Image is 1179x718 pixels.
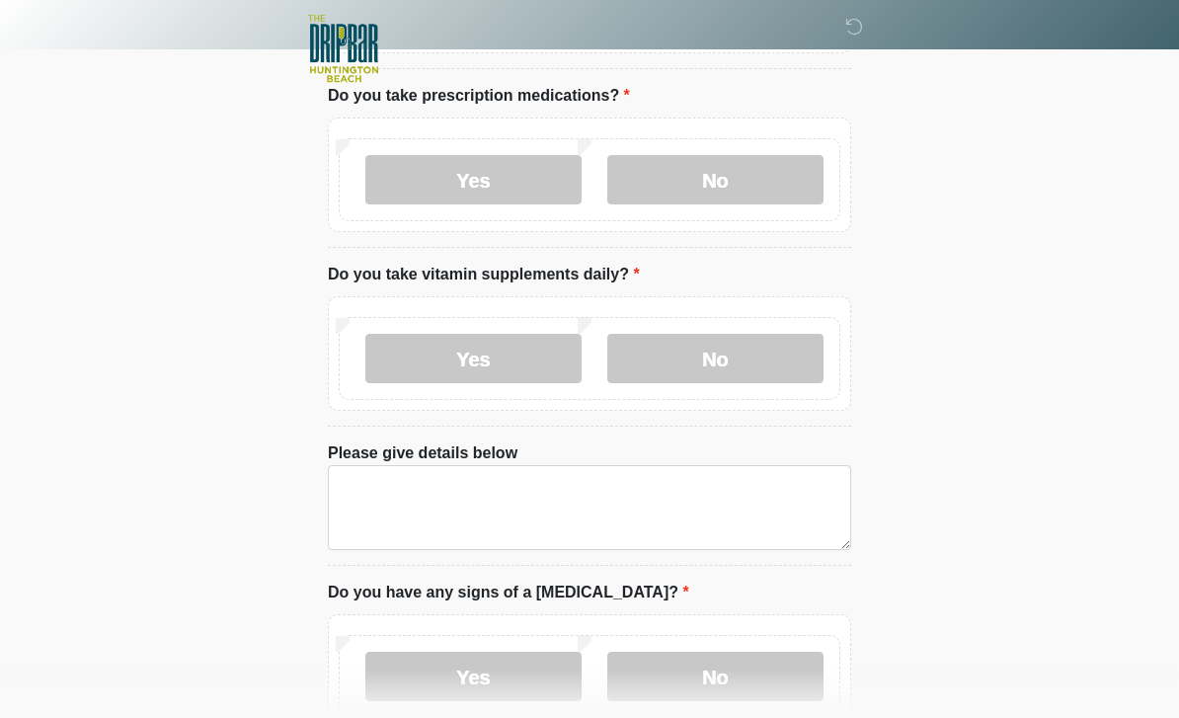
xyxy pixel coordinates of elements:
label: No [607,652,824,701]
img: The DRIPBaR - Huntington Beach Logo [308,15,378,83]
label: Please give details below [328,441,517,465]
label: Do you have any signs of a [MEDICAL_DATA]? [328,581,689,604]
label: Do you take vitamin supplements daily? [328,263,640,286]
label: Yes [365,155,582,204]
label: Yes [365,652,582,701]
label: Yes [365,334,582,383]
label: No [607,155,824,204]
label: No [607,334,824,383]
